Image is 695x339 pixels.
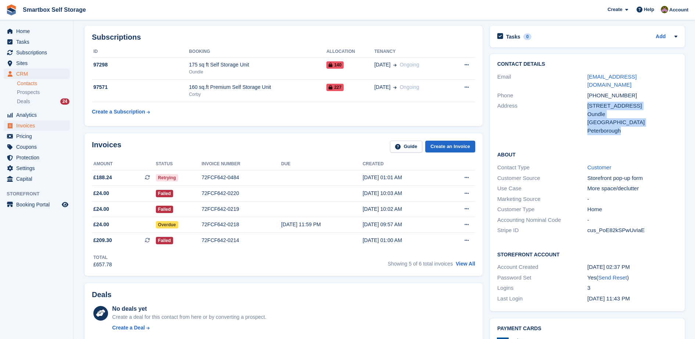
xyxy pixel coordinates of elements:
th: Amount [92,158,156,170]
a: Guide [390,141,422,153]
a: menu [4,152,69,163]
div: [DATE] 02:37 PM [587,263,677,271]
a: Contacts [17,80,69,87]
span: Tasks [16,37,60,47]
a: menu [4,58,69,68]
span: Invoices [16,120,60,131]
th: Due [281,158,363,170]
div: Total [93,254,112,261]
a: Create a Deal [112,324,266,332]
span: Home [16,26,60,36]
div: 160 sq.ft Premium Self Storage Unit [189,83,326,91]
span: Prospects [17,89,40,96]
a: Preview store [61,200,69,209]
div: Logins [497,284,587,292]
a: Prospects [17,89,69,96]
span: Analytics [16,110,60,120]
div: Marketing Source [497,195,587,203]
div: Accounting Nominal Code [497,216,587,224]
div: 97571 [92,83,189,91]
div: Password Set [497,274,587,282]
span: Showing 5 of 6 total invoices [388,261,453,267]
a: menu [4,199,69,210]
span: Ongoing [400,84,419,90]
span: £24.00 [93,205,109,213]
span: 140 [326,61,344,69]
div: 3 [587,284,677,292]
span: Failed [156,237,173,244]
div: Home [587,205,677,214]
span: 227 [326,84,344,91]
div: Oundle [587,110,677,119]
th: ID [92,46,189,58]
a: menu [4,120,69,131]
span: Settings [16,163,60,173]
div: Last Login [497,295,587,303]
div: Customer Source [497,174,587,183]
a: menu [4,26,69,36]
span: Retrying [156,174,178,181]
h2: Storefront Account [497,250,677,258]
div: Contact Type [497,163,587,172]
a: Customer [587,164,611,170]
div: [DATE] 01:01 AM [363,174,444,181]
div: Yes [587,274,677,282]
span: Failed [156,190,173,197]
div: Stripe ID [497,226,587,235]
th: Created [363,158,444,170]
div: [PHONE_NUMBER] [587,91,677,100]
div: Storefront pop-up form [587,174,677,183]
span: Protection [16,152,60,163]
div: 72FCF642-0220 [202,190,281,197]
a: menu [4,110,69,120]
div: [DATE] 11:59 PM [281,221,363,228]
span: £24.00 [93,221,109,228]
span: Failed [156,206,173,213]
span: Overdue [156,221,178,228]
a: Deals 24 [17,98,69,105]
div: No deals yet [112,304,266,313]
a: menu [4,174,69,184]
div: Corby [189,91,326,98]
th: Tenancy [374,46,449,58]
time: 2024-09-14 22:43:42 UTC [587,295,630,302]
h2: Invoices [92,141,121,153]
div: Phone [497,91,587,100]
span: Subscriptions [16,47,60,58]
div: [DATE] 10:03 AM [363,190,444,197]
span: £209.30 [93,237,112,244]
span: Deals [17,98,30,105]
a: menu [4,69,69,79]
div: [DATE] 01:00 AM [363,237,444,244]
div: [GEOGRAPHIC_DATA] [587,118,677,127]
div: More space/declutter [587,184,677,193]
div: Use Case [497,184,587,193]
div: 24 [60,98,69,105]
div: Peterborough [587,127,677,135]
h2: Deals [92,291,111,299]
th: Allocation [326,46,374,58]
div: Customer Type [497,205,587,214]
span: Booking Portal [16,199,60,210]
div: Oundle [189,69,326,75]
span: £188.24 [93,174,112,181]
div: Address [497,102,587,135]
div: Create a deal for this contact from here or by converting a prospect. [112,313,266,321]
div: Create a Subscription [92,108,145,116]
span: [DATE] [374,61,390,69]
a: menu [4,37,69,47]
a: View All [456,261,475,267]
h2: About [497,151,677,158]
span: [DATE] [374,83,390,91]
span: Account [669,6,688,14]
a: menu [4,163,69,173]
th: Status [156,158,202,170]
th: Invoice number [202,158,281,170]
div: Account Created [497,263,587,271]
span: Coupons [16,142,60,152]
a: Smartbox Self Storage [20,4,89,16]
div: 72FCF642-0219 [202,205,281,213]
div: 97298 [92,61,189,69]
span: ( ) [597,274,629,281]
a: Send Reset [598,274,627,281]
